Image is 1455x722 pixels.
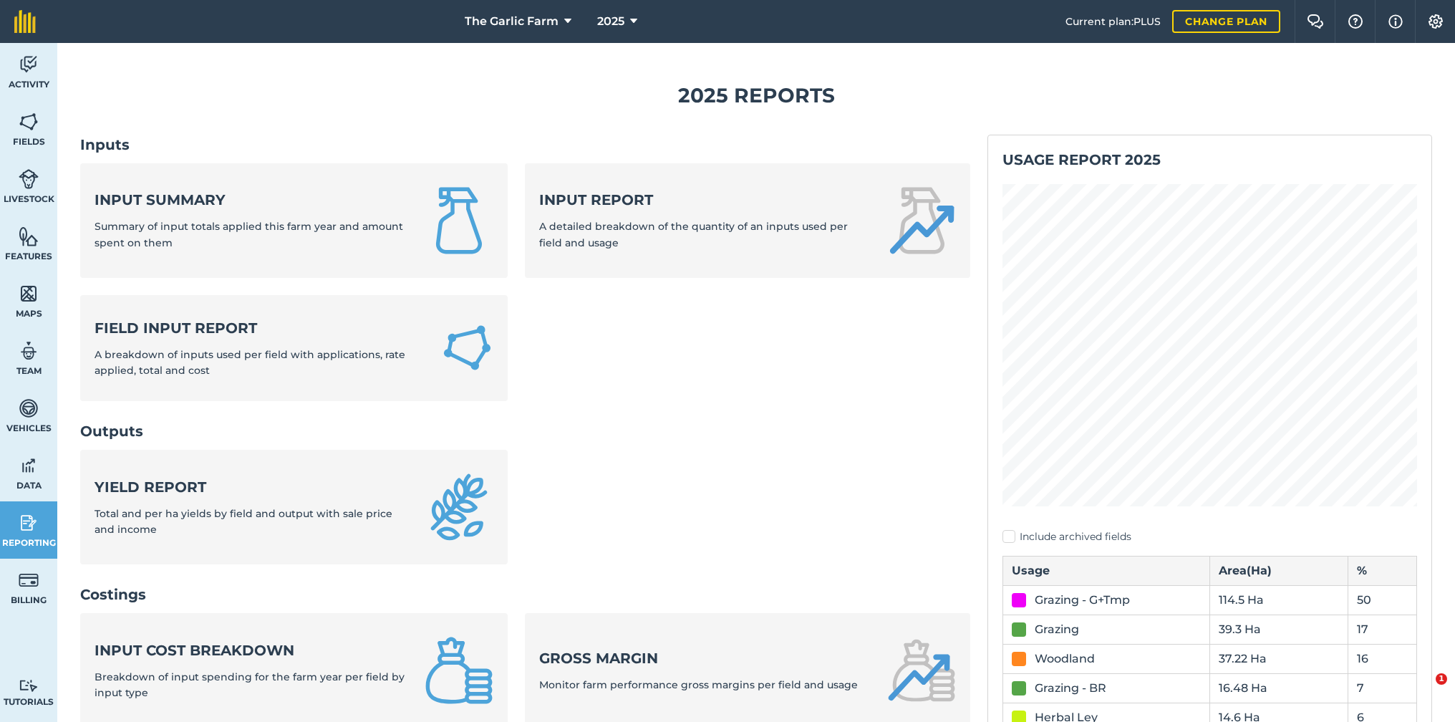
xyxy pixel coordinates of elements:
strong: Yield report [95,477,407,497]
td: 39.3 Ha [1209,615,1348,644]
strong: Input summary [95,190,407,210]
span: 1 [1436,673,1447,685]
span: Current plan : PLUS [1065,14,1161,29]
th: % [1348,556,1416,585]
img: Input report [887,186,956,255]
img: svg+xml;base64,PD94bWwgdmVyc2lvbj0iMS4wIiBlbmNvZGluZz0idXRmLTgiPz4KPCEtLSBHZW5lcmF0b3I6IEFkb2JlIE... [19,340,39,362]
h2: Outputs [80,421,970,441]
span: 2025 [597,13,624,30]
img: Field Input Report [441,319,494,376]
a: Change plan [1172,10,1280,33]
th: Area ( Ha ) [1209,556,1348,585]
img: svg+xml;base64,PD94bWwgdmVyc2lvbj0iMS4wIiBlbmNvZGluZz0idXRmLTgiPz4KPCEtLSBHZW5lcmF0b3I6IEFkb2JlIE... [19,54,39,75]
td: 114.5 Ha [1209,585,1348,615]
a: Yield reportTotal and per ha yields by field and output with sale price and income [80,450,508,564]
img: svg+xml;base64,PD94bWwgdmVyc2lvbj0iMS4wIiBlbmNvZGluZz0idXRmLTgiPz4KPCEtLSBHZW5lcmF0b3I6IEFkb2JlIE... [19,168,39,190]
img: svg+xml;base64,PHN2ZyB4bWxucz0iaHR0cDovL3d3dy53My5vcmcvMjAwMC9zdmciIHdpZHRoPSI1NiIgaGVpZ2h0PSI2MC... [19,226,39,247]
img: Gross margin [887,636,956,705]
iframe: Intercom live chat [1406,673,1441,708]
td: 50 [1348,585,1416,615]
strong: Input report [539,190,869,210]
div: Grazing [1035,621,1079,638]
img: svg+xml;base64,PD94bWwgdmVyc2lvbj0iMS4wIiBlbmNvZGluZz0idXRmLTgiPz4KPCEtLSBHZW5lcmF0b3I6IEFkb2JlIE... [19,679,39,693]
span: A detailed breakdown of the quantity of an inputs used per field and usage [539,220,848,249]
span: The Garlic Farm [465,13,559,30]
img: svg+xml;base64,PD94bWwgdmVyc2lvbj0iMS4wIiBlbmNvZGluZz0idXRmLTgiPz4KPCEtLSBHZW5lcmF0b3I6IEFkb2JlIE... [19,512,39,534]
img: A cog icon [1427,14,1444,29]
div: Grazing - G+Tmp [1035,592,1130,609]
td: 7 [1348,673,1416,703]
img: Input cost breakdown [425,636,493,705]
img: fieldmargin Logo [14,10,36,33]
strong: Field Input Report [95,318,424,338]
td: 16.48 Ha [1209,673,1348,703]
img: A question mark icon [1347,14,1364,29]
span: Monitor farm performance gross margins per field and usage [539,678,858,691]
strong: Gross margin [539,648,858,668]
img: svg+xml;base64,PD94bWwgdmVyc2lvbj0iMS4wIiBlbmNvZGluZz0idXRmLTgiPz4KPCEtLSBHZW5lcmF0b3I6IEFkb2JlIE... [19,455,39,476]
h2: Usage report 2025 [1002,150,1417,170]
th: Usage [1002,556,1209,585]
td: 37.22 Ha [1209,644,1348,673]
img: svg+xml;base64,PHN2ZyB4bWxucz0iaHR0cDovL3d3dy53My5vcmcvMjAwMC9zdmciIHdpZHRoPSI1NiIgaGVpZ2h0PSI2MC... [19,283,39,304]
div: Grazing - BR [1035,680,1106,697]
label: Include archived fields [1002,529,1417,544]
span: A breakdown of inputs used per field with applications, rate applied, total and cost [95,348,405,377]
h2: Inputs [80,135,970,155]
span: Summary of input totals applied this farm year and amount spent on them [95,220,403,249]
h2: Costings [80,584,970,605]
img: svg+xml;base64,PD94bWwgdmVyc2lvbj0iMS4wIiBlbmNvZGluZz0idXRmLTgiPz4KPCEtLSBHZW5lcmF0b3I6IEFkb2JlIE... [19,398,39,419]
span: Total and per ha yields by field and output with sale price and income [95,507,392,536]
div: Woodland [1035,650,1095,668]
td: 16 [1348,644,1416,673]
img: svg+xml;base64,PHN2ZyB4bWxucz0iaHR0cDovL3d3dy53My5vcmcvMjAwMC9zdmciIHdpZHRoPSI1NiIgaGVpZ2h0PSI2MC... [19,111,39,133]
img: Input summary [425,186,493,255]
img: svg+xml;base64,PHN2ZyB4bWxucz0iaHR0cDovL3d3dy53My5vcmcvMjAwMC9zdmciIHdpZHRoPSIxNyIgaGVpZ2h0PSIxNy... [1388,13,1403,30]
a: Input reportA detailed breakdown of the quantity of an inputs used per field and usage [525,163,970,278]
span: Breakdown of input spending for the farm year per field by input type [95,670,405,699]
img: svg+xml;base64,PD94bWwgdmVyc2lvbj0iMS4wIiBlbmNvZGluZz0idXRmLTgiPz4KPCEtLSBHZW5lcmF0b3I6IEFkb2JlIE... [19,569,39,591]
strong: Input cost breakdown [95,640,407,660]
a: Input summarySummary of input totals applied this farm year and amount spent on them [80,163,508,278]
img: Yield report [425,473,493,541]
h1: 2025 Reports [80,80,1432,112]
td: 17 [1348,615,1416,644]
img: Two speech bubbles overlapping with the left bubble in the forefront [1307,14,1324,29]
a: Field Input ReportA breakdown of inputs used per field with applications, rate applied, total and... [80,295,508,402]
